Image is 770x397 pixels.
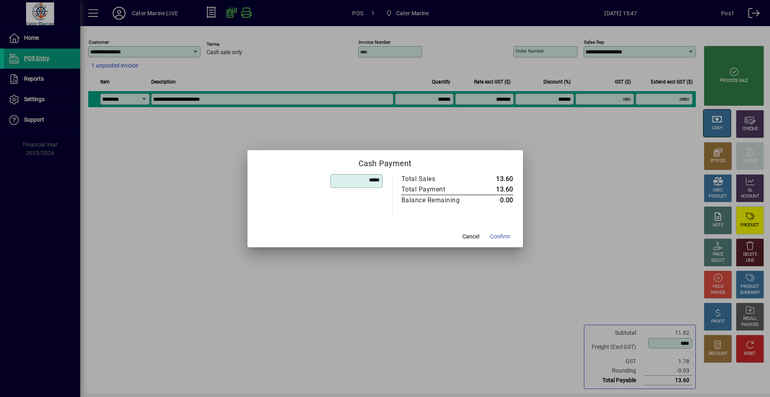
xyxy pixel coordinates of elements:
button: Confirm [487,230,513,244]
div: Balance Remaining [401,195,469,205]
h2: Cash Payment [247,150,523,173]
td: 13.60 [477,184,513,195]
span: Confirm [490,232,510,241]
button: Cancel [458,230,484,244]
td: Total Sales [401,174,477,184]
td: 13.60 [477,174,513,184]
td: Total Payment [401,184,477,195]
span: Cancel [462,232,479,241]
td: 0.00 [477,195,513,206]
